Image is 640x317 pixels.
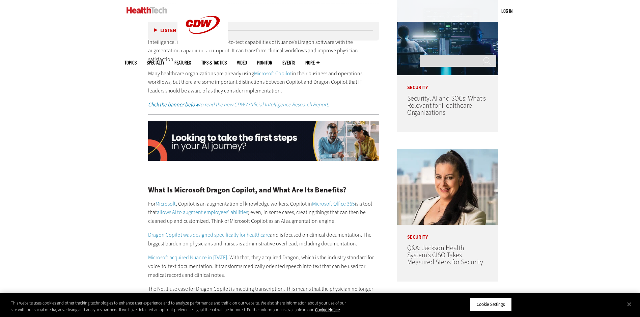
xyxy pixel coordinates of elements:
a: Log in [501,8,512,14]
a: Dragon Copilot was designed specifically for healthcare [148,231,270,238]
button: Cookie Settings [470,297,512,312]
a: Microsoft [156,200,176,207]
a: MonITor [257,60,272,65]
a: Security, AI and SOCs: What’s Relevant for Healthcare Organizations [407,94,486,117]
p: For , Copilot is an augmentation of knowledge workers. Copilot in is a tool that ; even, in some ... [148,200,380,226]
em: to read the new CDW Artificial Intelligence Research Report. [148,101,329,108]
p: Security [397,225,498,240]
a: Q&A: Jackson Health System’s CISO Takes Measured Steps for Security [407,243,483,267]
p: and is focused on clinical documentation. The biggest burden on physicians and nurses is administ... [148,231,380,248]
span: Specialty [147,60,164,65]
img: x-airesearch-animated-2025-click-desktop [148,121,380,161]
a: Video [237,60,247,65]
a: Events [282,60,295,65]
a: Click the banner belowto read the new CDW Artificial Intelligence Research Report. [148,101,329,108]
span: More [305,60,319,65]
a: Features [174,60,191,65]
a: Tips & Tactics [201,60,227,65]
p: The No. 1 use case for Dragon Copilot is meeting transcription. This means that the physician no ... [148,285,380,311]
img: Home [127,7,167,14]
strong: Click the banner below [148,101,199,108]
p: . With that, they acquired Dragon, which is the industry standard for voice-to-text documentation... [148,253,380,279]
a: More information about your privacy [315,307,340,313]
a: allows AI to augment employees’ abilities [157,209,248,216]
p: Security [397,75,498,90]
a: Microsoft Copilot [254,70,292,77]
button: Close [622,297,637,312]
a: CDW [177,45,228,52]
span: Topics [124,60,137,65]
h2: What Is Microsoft Dragon Copilot, and What Are Its Benefits? [148,186,380,194]
img: Connie Barrera [397,149,498,225]
a: Microsoft acquired Nuance in [DATE] [148,254,227,261]
a: Microsoft Office 365 [312,200,355,207]
div: User menu [501,7,512,15]
div: This website uses cookies and other tracking technologies to enhance user experience and to analy... [11,300,352,313]
p: Many healthcare organizations are already using in their business and operations workflows, but t... [148,69,380,95]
